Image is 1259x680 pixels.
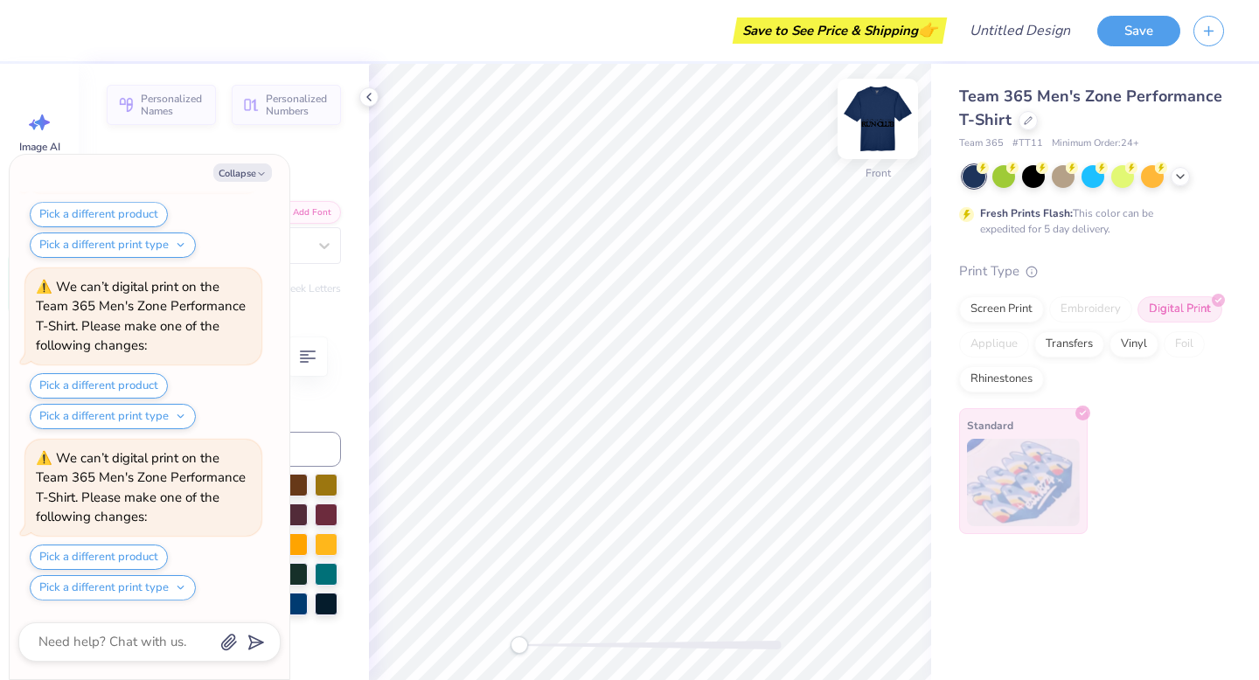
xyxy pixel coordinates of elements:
[30,202,168,227] button: Pick a different product
[269,201,341,224] button: Add Font
[1034,331,1104,357] div: Transfers
[959,296,1044,323] div: Screen Print
[1097,16,1180,46] button: Save
[959,86,1222,130] span: Team 365 Men's Zone Performance T-Shirt
[980,205,1195,237] div: This color can be expedited for 5 day delivery.
[1137,296,1222,323] div: Digital Print
[511,636,528,654] div: Accessibility label
[737,17,943,44] div: Save to See Price & Shipping
[266,93,330,117] span: Personalized Numbers
[141,93,205,117] span: Personalized Names
[843,84,913,154] img: Front
[1109,331,1158,357] div: Vinyl
[36,278,246,355] div: We can’t digital print on the Team 365 Men's Zone Performance T-Shirt. Please make one of the fol...
[30,232,196,258] button: Pick a different print type
[232,85,341,125] button: Personalized Numbers
[967,416,1013,434] span: Standard
[30,545,168,570] button: Pick a different product
[980,206,1073,220] strong: Fresh Prints Flash:
[918,19,937,40] span: 👉
[30,404,196,429] button: Pick a different print type
[866,165,891,181] div: Front
[1049,296,1132,323] div: Embroidery
[19,140,60,154] span: Image AI
[107,85,216,125] button: Personalized Names
[956,13,1084,48] input: Untitled Design
[1052,136,1139,151] span: Minimum Order: 24 +
[30,373,168,399] button: Pick a different product
[959,366,1044,392] div: Rhinestones
[1012,136,1043,151] span: # TT11
[36,449,246,526] div: We can’t digital print on the Team 365 Men's Zone Performance T-Shirt. Please make one of the fol...
[967,439,1080,526] img: Standard
[959,331,1029,357] div: Applique
[1164,331,1205,357] div: Foil
[30,575,196,600] button: Pick a different print type
[959,261,1224,281] div: Print Type
[213,163,272,182] button: Collapse
[959,136,1004,151] span: Team 365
